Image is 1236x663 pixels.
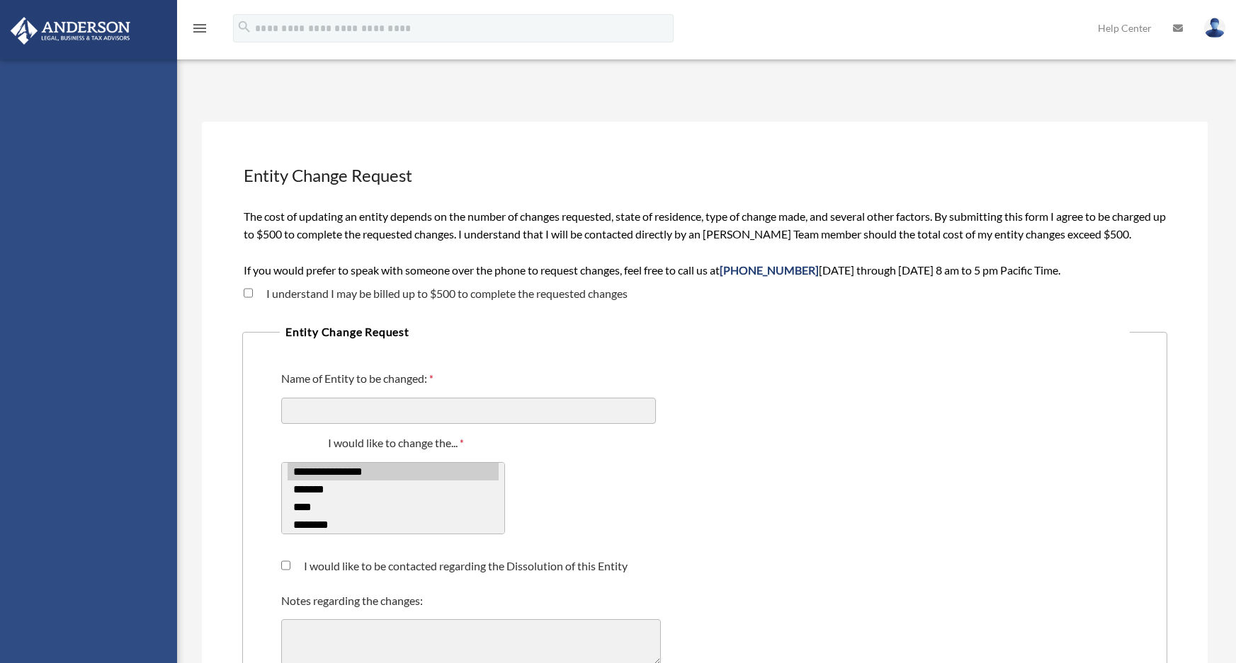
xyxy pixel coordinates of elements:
[191,25,208,37] a: menu
[281,435,514,454] label: I would like to change the...
[720,263,819,277] span: [PHONE_NUMBER]
[280,322,1130,342] legend: Entity Change Request
[242,162,1167,189] h3: Entity Change Request
[191,20,208,37] i: menu
[244,209,1166,277] span: The cost of updating an entity depends on the number of changes requested, state of residence, ty...
[6,17,135,45] img: Anderson Advisors Platinum Portal
[281,593,426,611] label: Notes regarding the changes:
[253,288,628,299] label: I understand I may be billed up to $500 to complete the requested changes
[237,19,252,35] i: search
[290,560,628,572] label: I would like to be contacted regarding the Dissolution of this Entity
[281,371,437,389] label: Name of Entity to be changed:
[1204,18,1225,38] img: User Pic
